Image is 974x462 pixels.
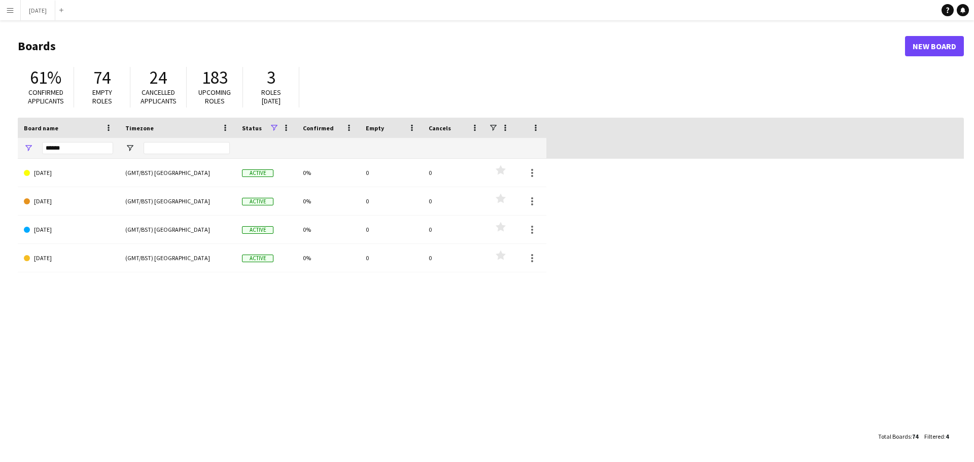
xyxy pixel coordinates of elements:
a: [DATE] [24,187,113,216]
span: 183 [202,66,228,89]
span: Roles [DATE] [261,88,281,105]
input: Timezone Filter Input [144,142,230,154]
div: 0% [297,187,360,215]
div: : [924,427,949,446]
a: New Board [905,36,964,56]
div: (GMT/BST) [GEOGRAPHIC_DATA] [119,244,236,272]
button: Open Filter Menu [125,144,134,153]
button: [DATE] [21,1,55,20]
span: 61% [30,66,61,89]
div: 0 [423,216,485,243]
span: Filtered [924,433,944,440]
span: Confirmed applicants [28,88,64,105]
div: 0 [360,159,423,187]
span: Confirmed [303,124,334,132]
div: 0 [360,187,423,215]
div: 0 [423,187,485,215]
span: 3 [267,66,275,89]
span: 74 [93,66,111,89]
div: (GMT/BST) [GEOGRAPHIC_DATA] [119,187,236,215]
span: Cancels [429,124,451,132]
span: 4 [946,433,949,440]
a: [DATE] [24,244,113,272]
div: : [878,427,918,446]
span: Total Boards [878,433,911,440]
span: Board name [24,124,58,132]
div: 0 [360,244,423,272]
div: 0 [423,159,485,187]
span: 74 [912,433,918,440]
span: Active [242,169,273,177]
span: Active [242,226,273,234]
button: Open Filter Menu [24,144,33,153]
div: 0% [297,244,360,272]
span: 24 [150,66,167,89]
a: [DATE] [24,216,113,244]
div: (GMT/BST) [GEOGRAPHIC_DATA] [119,159,236,187]
div: 0 [423,244,485,272]
div: 0% [297,159,360,187]
div: 0 [360,216,423,243]
span: Active [242,255,273,262]
div: 0% [297,216,360,243]
span: Cancelled applicants [141,88,177,105]
a: [DATE] [24,159,113,187]
input: Board name Filter Input [42,142,113,154]
span: Status [242,124,262,132]
div: (GMT/BST) [GEOGRAPHIC_DATA] [119,216,236,243]
span: Empty [366,124,384,132]
span: Timezone [125,124,154,132]
span: Upcoming roles [198,88,231,105]
span: Active [242,198,273,205]
span: Empty roles [92,88,112,105]
h1: Boards [18,39,905,54]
